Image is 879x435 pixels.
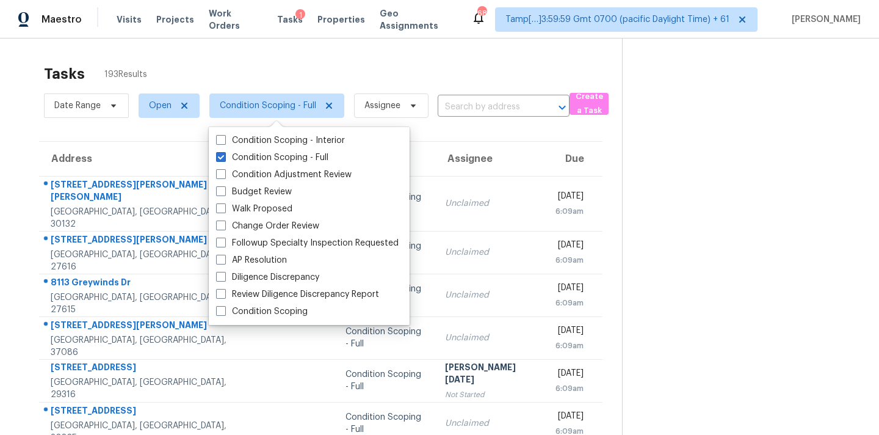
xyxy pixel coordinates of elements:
[51,276,236,291] div: 8113 Greywinds Dr
[445,417,537,430] div: Unclaimed
[445,289,537,301] div: Unclaimed
[51,334,236,359] div: [GEOGRAPHIC_DATA], [GEOGRAPHIC_DATA], 37086
[51,319,236,334] div: [STREET_ADDRESS][PERSON_NAME]
[54,100,101,112] span: Date Range
[216,152,328,164] label: Condition Scoping - Full
[445,246,537,258] div: Unclaimed
[555,324,584,340] div: [DATE]
[555,340,584,352] div: 6:09am
[51,206,236,230] div: [GEOGRAPHIC_DATA], [GEOGRAPHIC_DATA], 30132
[51,361,236,376] div: [STREET_ADDRESS]
[317,13,365,26] span: Properties
[435,142,546,176] th: Assignee
[216,237,399,249] label: Followup Specialty Inspection Requested
[555,410,584,425] div: [DATE]
[295,9,305,21] div: 1
[555,367,584,382] div: [DATE]
[51,249,236,273] div: [GEOGRAPHIC_DATA], [GEOGRAPHIC_DATA], 27616
[555,239,584,254] div: [DATE]
[104,68,147,81] span: 193 Results
[555,205,584,217] div: 6:09am
[216,169,352,181] label: Condition Adjustment Review
[216,203,292,215] label: Walk Proposed
[216,254,287,266] label: AP Resolution
[505,13,729,26] span: Tamp[…]3:59:59 Gmt 0700 (pacific Daylight Time) + 61
[209,7,262,32] span: Work Orders
[445,389,537,401] div: Not Started
[44,68,85,80] h2: Tasks
[216,186,292,198] label: Budget Review
[216,305,308,318] label: Condition Scoping
[345,368,425,393] div: Condition Scoping - Full
[570,93,609,115] button: Create a Task
[51,376,236,401] div: [GEOGRAPHIC_DATA], [GEOGRAPHIC_DATA], 29316
[51,178,236,206] div: [STREET_ADDRESS][PERSON_NAME][PERSON_NAME]
[220,100,316,112] span: Condition Scoping - Full
[364,100,400,112] span: Assignee
[576,90,602,118] span: Create a Task
[216,288,379,301] label: Review Diligence Discrepancy Report
[216,271,319,283] label: Diligence Discrepancy
[42,13,82,26] span: Maestro
[438,98,535,117] input: Search by address
[149,100,172,112] span: Open
[555,297,584,309] div: 6:09am
[51,291,236,316] div: [GEOGRAPHIC_DATA], [GEOGRAPHIC_DATA], 27615
[39,142,245,176] th: Address
[555,190,584,205] div: [DATE]
[380,7,457,32] span: Geo Assignments
[445,197,537,210] div: Unclaimed
[555,382,584,395] div: 6:09am
[51,233,236,249] div: [STREET_ADDRESS][PERSON_NAME]
[787,13,861,26] span: [PERSON_NAME]
[216,134,345,147] label: Condition Scoping - Interior
[546,142,602,176] th: Due
[277,15,303,24] span: Tasks
[445,361,537,389] div: [PERSON_NAME][DATE]
[555,254,584,266] div: 6:09am
[156,13,194,26] span: Projects
[445,332,537,344] div: Unclaimed
[51,404,236,420] div: [STREET_ADDRESS]
[345,326,425,350] div: Condition Scoping - Full
[117,13,142,26] span: Visits
[554,99,571,116] button: Open
[216,220,319,232] label: Change Order Review
[555,282,584,297] div: [DATE]
[477,7,486,20] div: 687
